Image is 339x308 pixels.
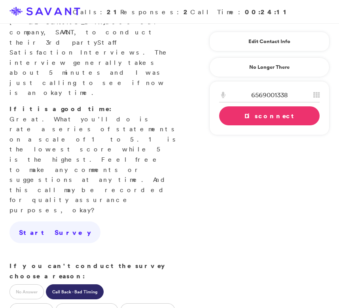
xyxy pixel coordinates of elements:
[9,284,44,299] label: No Answer
[219,106,320,125] a: Disconnect
[46,284,104,299] label: Call Back - Bad Timing
[107,8,120,16] strong: 21
[209,57,330,77] a: No Longer There
[9,221,100,244] a: Start Survey
[9,104,112,113] strong: If it is a good time:
[184,8,190,16] strong: 2
[245,8,290,16] strong: 00:24:11
[219,35,320,48] a: Edit Contact Info
[9,104,179,215] p: Great. What you'll do is rate a series of statements on a scale of 1 to 5. 1 is the lowest score ...
[9,261,170,280] strong: If you can't conduct the survey choose a reason:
